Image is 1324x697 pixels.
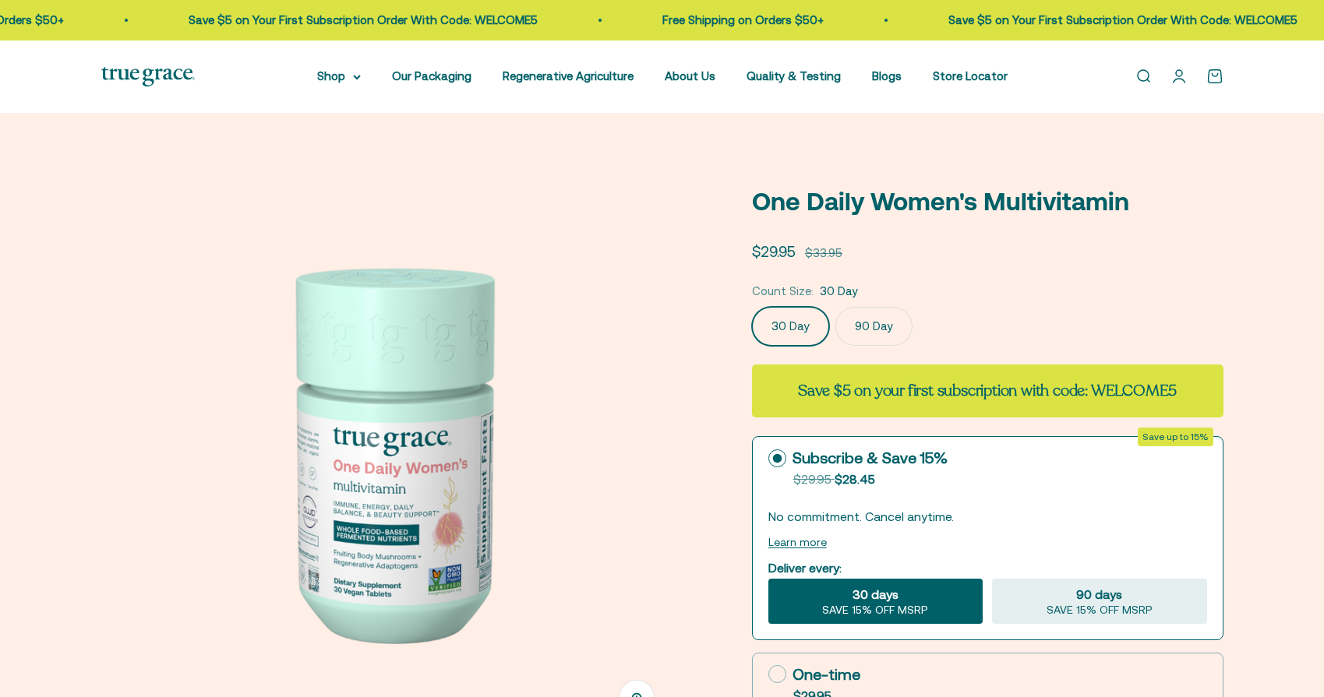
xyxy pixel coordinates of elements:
span: 30 Day [820,282,858,301]
strong: Save $5 on your first subscription with code: WELCOME5 [798,380,1177,401]
p: Save $5 on Your First Subscription Order With Code: WELCOME5 [179,11,528,30]
sale-price: $29.95 [752,240,796,263]
a: Regenerative Agriculture [503,69,634,83]
summary: Shop [317,67,361,86]
a: Blogs [872,69,902,83]
a: Our Packaging [392,69,471,83]
a: Free Shipping on Orders $50+ [653,13,814,26]
a: About Us [665,69,715,83]
a: Quality & Testing [747,69,841,83]
compare-at-price: $33.95 [805,244,842,262]
legend: Count Size: [752,282,814,301]
p: One Daily Women's Multivitamin [752,181,1223,221]
a: Store Locator [933,69,1008,83]
p: Save $5 on Your First Subscription Order With Code: WELCOME5 [939,11,1288,30]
